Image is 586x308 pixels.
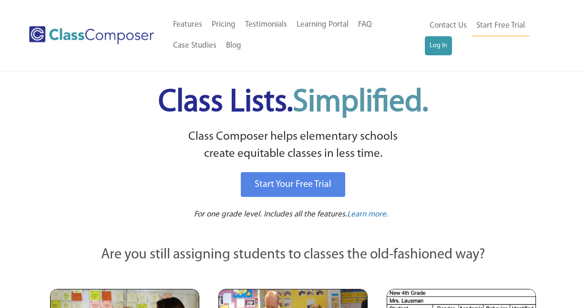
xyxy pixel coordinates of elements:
[425,36,452,55] a: Log In
[472,15,530,37] a: Start Free Trial
[168,35,221,56] a: Case Studies
[168,14,425,56] nav: Header Menu
[347,209,388,221] a: Learn more.
[292,14,353,35] a: Learning Portal
[207,14,240,35] a: Pricing
[194,210,347,218] span: For one grade level. Includes all the features.
[29,26,154,44] img: Class Composer
[353,14,377,35] a: FAQ
[158,87,428,118] span: Class Lists.
[425,15,472,36] a: Contact Us
[221,35,246,56] a: Blog
[425,15,550,55] nav: Header Menu
[255,180,331,189] span: Start Your Free Trial
[240,14,292,35] a: Testimonials
[241,172,345,197] a: Start Your Free Trial
[293,87,428,118] span: Simplified.
[50,245,536,266] p: Are you still assigning students to classes the old-fashioned way?
[49,128,538,163] p: Class Composer helps elementary schools create equitable classes in less time.
[168,14,207,35] a: Features
[347,210,388,218] span: Learn more.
